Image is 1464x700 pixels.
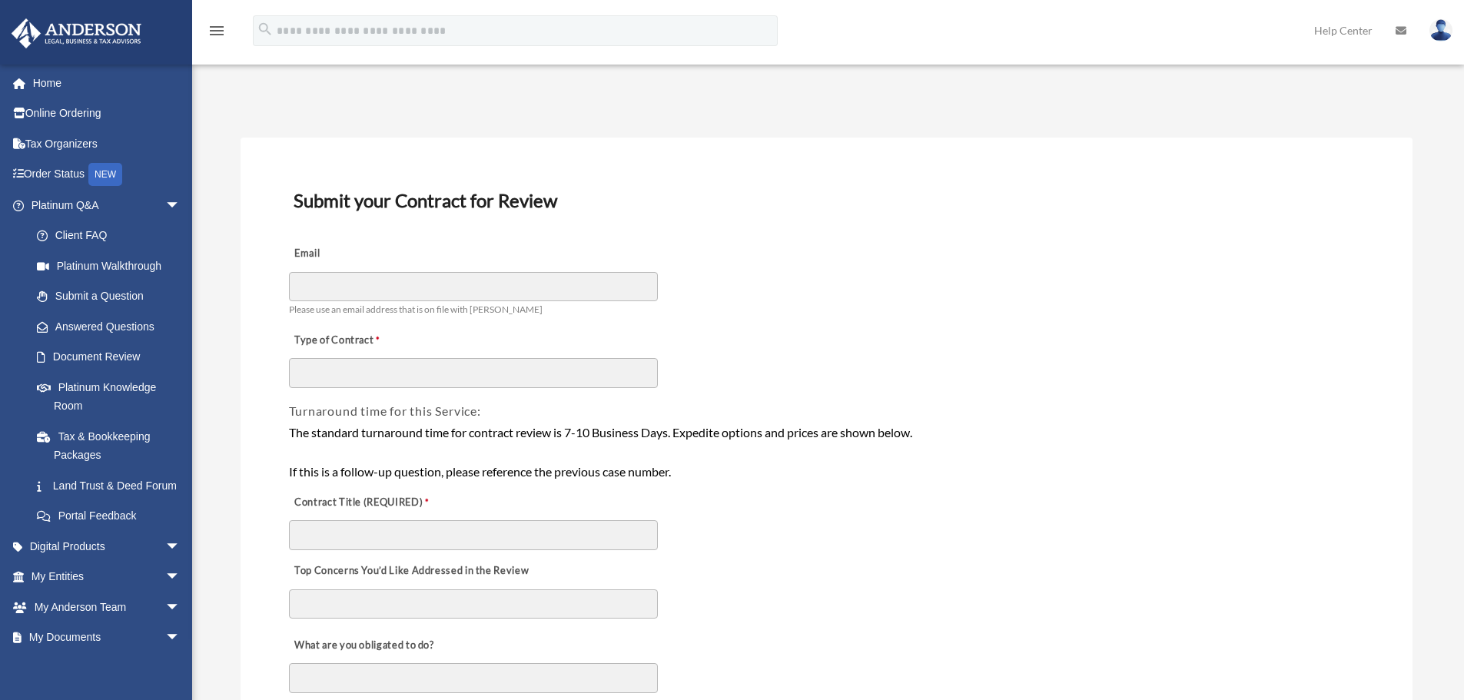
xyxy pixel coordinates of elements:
a: Platinum Q&Aarrow_drop_down [11,190,204,221]
a: My Documentsarrow_drop_down [11,622,204,653]
label: Email [289,244,443,265]
a: Land Trust & Deed Forum [22,470,204,501]
a: Client FAQ [22,221,204,251]
a: Tax & Bookkeeping Packages [22,421,204,470]
a: Order StatusNEW [11,159,204,191]
a: Home [11,68,204,98]
label: Type of Contract [289,330,443,351]
a: Digital Productsarrow_drop_down [11,531,204,562]
span: arrow_drop_down [165,592,196,623]
i: menu [207,22,226,40]
span: arrow_drop_down [165,531,196,562]
i: search [257,21,274,38]
img: Anderson Advisors Platinum Portal [7,18,146,48]
a: My Anderson Teamarrow_drop_down [11,592,204,622]
a: Tax Organizers [11,128,204,159]
a: Portal Feedback [22,501,204,532]
span: Turnaround time for this Service: [289,403,481,418]
a: My Entitiesarrow_drop_down [11,562,204,592]
a: Submit a Question [22,281,204,312]
div: The standard turnaround time for contract review is 7-10 Business Days. Expedite options and pric... [289,423,1364,482]
span: arrow_drop_down [165,190,196,221]
a: Platinum Knowledge Room [22,372,204,421]
img: User Pic [1429,19,1452,41]
a: Platinum Walkthrough [22,250,204,281]
label: Top Concerns You’d Like Addressed in the Review [289,560,533,582]
a: Answered Questions [22,311,204,342]
label: What are you obligated to do? [289,635,443,656]
a: Online Ordering [11,98,204,129]
label: Contract Title (REQUIRED) [289,492,443,513]
a: Document Review [22,342,196,373]
a: menu [207,27,226,40]
span: Please use an email address that is on file with [PERSON_NAME] [289,304,543,315]
div: NEW [88,163,122,186]
h3: Submit your Contract for Review [287,184,1366,217]
span: arrow_drop_down [165,562,196,593]
span: arrow_drop_down [165,622,196,654]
